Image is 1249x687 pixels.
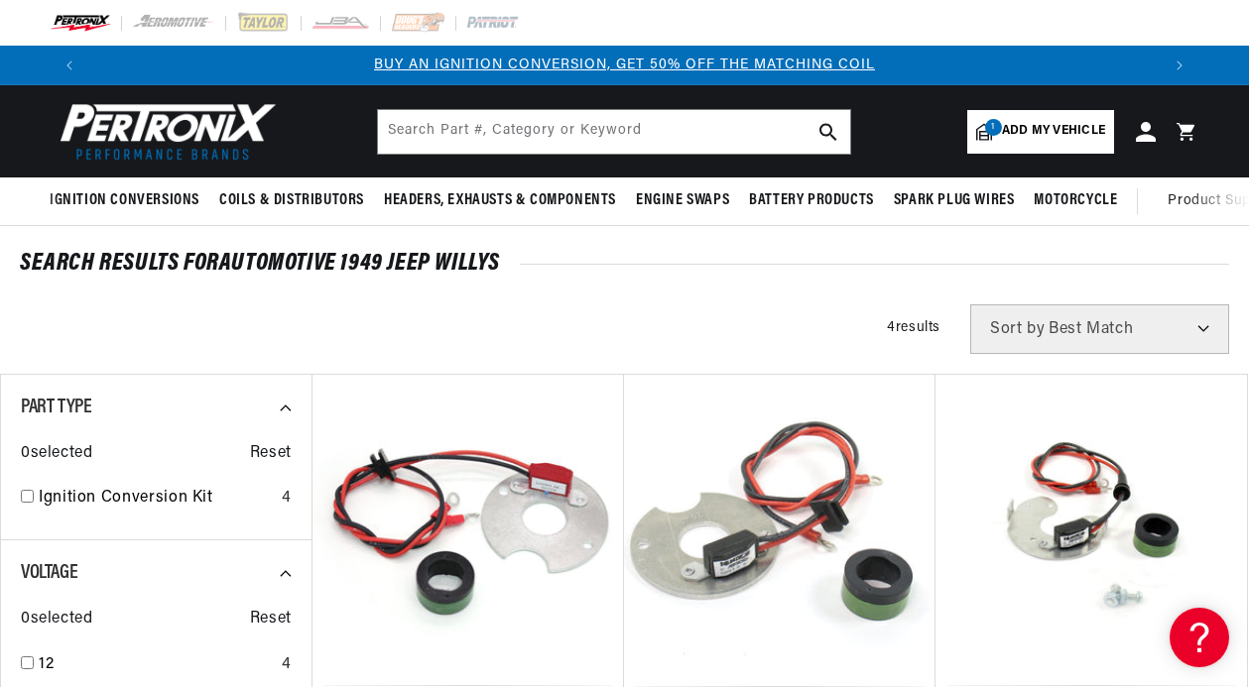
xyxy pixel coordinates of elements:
summary: Engine Swaps [626,177,739,224]
a: 1Add my vehicle [967,110,1114,154]
div: SEARCH RESULTS FOR Automotive 1949 Jeep Willys [20,254,1229,274]
a: 12 [39,652,274,678]
span: Engine Swaps [636,190,729,211]
span: Battery Products [749,190,874,211]
span: 0 selected [21,607,92,632]
select: Sort by [970,304,1229,354]
summary: Ignition Conversions [50,177,209,224]
summary: Motorcycle [1024,177,1127,224]
div: 4 [282,652,292,678]
span: Headers, Exhausts & Components [384,190,616,211]
input: Search Part #, Category or Keyword [378,110,850,154]
span: Motorcycle [1034,190,1117,211]
span: Reset [250,607,292,632]
span: 1 [985,119,1002,136]
span: Coils & Distributors [219,190,364,211]
summary: Headers, Exhausts & Components [374,177,626,224]
span: Reset [250,441,292,467]
span: Spark Plug Wires [894,190,1015,211]
div: Announcement [89,55,1160,76]
summary: Spark Plug Wires [884,177,1025,224]
button: Translation missing: en.sections.announcements.previous_announcement [50,46,89,85]
a: Ignition Conversion Kit [39,486,274,512]
span: 4 results [887,320,940,335]
button: search button [807,110,850,154]
span: Sort by [990,321,1045,337]
button: Translation missing: en.sections.announcements.next_announcement [1160,46,1199,85]
span: Voltage [21,563,77,583]
img: Pertronix [50,97,278,166]
summary: Coils & Distributors [209,177,374,224]
span: Part Type [21,398,91,417]
div: 4 [282,486,292,512]
div: 1 of 3 [89,55,1160,76]
span: Ignition Conversions [50,190,199,211]
a: BUY AN IGNITION CONVERSION, GET 50% OFF THE MATCHING COIL [374,57,875,72]
span: 0 selected [21,441,92,467]
span: Add my vehicle [1002,122,1105,141]
summary: Battery Products [739,177,884,224]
